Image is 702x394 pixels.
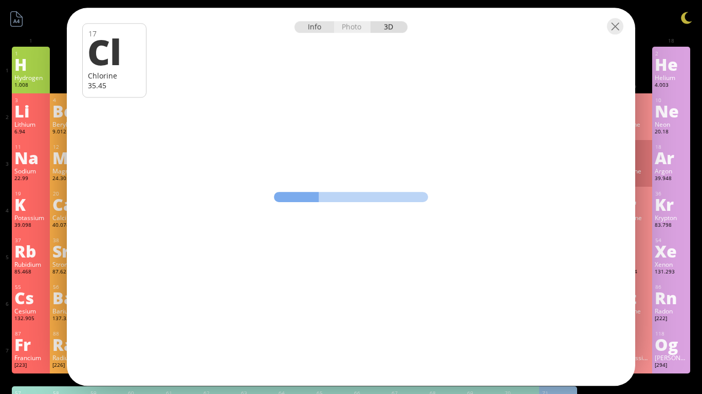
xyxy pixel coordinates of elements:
[15,144,47,150] div: 11
[52,213,85,222] div: Calcium
[14,196,47,212] div: K
[14,73,47,82] div: Hydrogen
[655,315,687,323] div: [222]
[14,149,47,166] div: Na
[14,353,47,362] div: Francium
[52,353,85,362] div: Radium
[334,21,371,33] div: Photo
[52,260,85,268] div: Strontium
[88,71,141,81] div: Chlorine
[14,103,47,119] div: Li
[15,237,47,244] div: 37
[5,5,697,26] h1: Talbica. Interactive chemistry
[52,243,85,259] div: Sr
[14,243,47,259] div: Rb
[52,196,85,212] div: Ca
[53,284,85,290] div: 56
[655,190,687,197] div: 36
[14,222,47,230] div: 39.098
[655,213,687,222] div: Krypton
[14,167,47,175] div: Sodium
[14,315,47,323] div: 132.905
[655,97,687,104] div: 10
[655,50,687,57] div: 2
[655,307,687,315] div: Radon
[655,175,687,183] div: 39.948
[52,268,85,277] div: 87.62
[53,190,85,197] div: 20
[52,103,85,119] div: Be
[655,289,687,306] div: Rn
[294,21,334,33] div: Info
[14,56,47,72] div: H
[655,144,687,150] div: 18
[655,103,687,119] div: Ne
[52,167,85,175] div: Magnesium
[87,34,139,69] div: Cl
[15,284,47,290] div: 55
[655,260,687,268] div: Xenon
[15,330,47,337] div: 87
[655,243,687,259] div: Xe
[52,149,85,166] div: Mg
[14,260,47,268] div: Rubidium
[655,128,687,136] div: 20.18
[655,336,687,352] div: Og
[53,237,85,244] div: 38
[88,81,141,90] div: 35.45
[655,196,687,212] div: Kr
[655,120,687,128] div: Neon
[655,82,687,90] div: 4.003
[14,336,47,352] div: Fr
[52,336,85,352] div: Ra
[655,268,687,277] div: 131.293
[52,128,85,136] div: 9.012
[52,362,85,370] div: [226]
[655,167,687,175] div: Argon
[14,175,47,183] div: 22.99
[52,120,85,128] div: Beryllium
[14,362,47,370] div: [223]
[655,284,687,290] div: 86
[14,128,47,136] div: 6.94
[15,50,47,57] div: 1
[53,330,85,337] div: 88
[52,175,85,183] div: 24.305
[15,190,47,197] div: 19
[14,82,47,90] div: 1.008
[655,237,687,244] div: 54
[52,307,85,315] div: Barium
[15,97,47,104] div: 3
[52,222,85,230] div: 40.078
[655,149,687,166] div: Ar
[655,73,687,82] div: Helium
[14,268,47,277] div: 85.468
[52,289,85,306] div: Ba
[655,56,687,72] div: He
[655,362,687,370] div: [294]
[655,330,687,337] div: 118
[655,222,687,230] div: 83.798
[53,97,85,104] div: 4
[14,120,47,128] div: Lithium
[14,213,47,222] div: Potassium
[52,315,85,323] div: 137.327
[14,289,47,306] div: Cs
[53,144,85,150] div: 12
[14,307,47,315] div: Cesium
[655,353,687,362] div: [PERSON_NAME]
